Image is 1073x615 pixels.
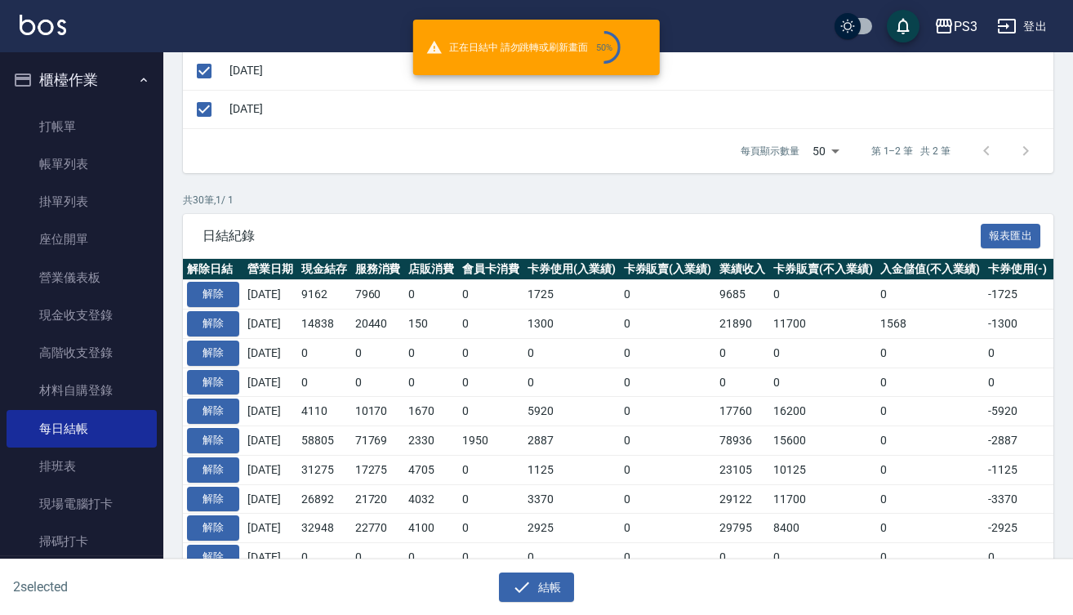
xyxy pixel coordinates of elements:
[871,144,951,158] p: 第 1–2 筆 共 2 筆
[351,397,405,426] td: 10170
[715,484,769,514] td: 29122
[984,259,1051,280] th: 卡券使用(-)
[20,15,66,35] img: Logo
[523,455,620,484] td: 1125
[426,31,621,64] span: 正在日結中 請勿跳轉或刷新畫面
[806,129,845,173] div: 50
[351,484,405,514] td: 21720
[297,543,351,573] td: 0
[297,484,351,514] td: 26892
[458,310,523,339] td: 0
[297,397,351,426] td: 4110
[523,397,620,426] td: 5920
[984,368,1051,397] td: 0
[187,370,239,395] button: 解除
[351,455,405,484] td: 17275
[243,397,297,426] td: [DATE]
[984,484,1051,514] td: -3370
[620,280,716,310] td: 0
[297,514,351,543] td: 32948
[183,259,243,280] th: 解除日結
[458,259,523,280] th: 會員卡消費
[7,334,157,372] a: 高階收支登錄
[620,426,716,456] td: 0
[187,457,239,483] button: 解除
[458,543,523,573] td: 0
[523,368,620,397] td: 0
[404,514,458,543] td: 4100
[458,426,523,456] td: 1950
[297,455,351,484] td: 31275
[404,455,458,484] td: 4705
[458,338,523,368] td: 0
[523,426,620,456] td: 2887
[984,455,1051,484] td: -1125
[7,59,157,101] button: 櫃檯作業
[715,280,769,310] td: 9685
[741,144,799,158] p: 每頁顯示數量
[404,484,458,514] td: 4032
[769,338,877,368] td: 0
[351,310,405,339] td: 20440
[243,543,297,573] td: [DATE]
[404,259,458,280] th: 店販消費
[620,338,716,368] td: 0
[7,410,157,448] a: 每日結帳
[243,455,297,484] td: [DATE]
[225,90,1053,128] td: [DATE]
[991,11,1053,42] button: 登出
[769,514,877,543] td: 8400
[984,543,1051,573] td: 0
[620,514,716,543] td: 0
[769,484,877,514] td: 11700
[243,514,297,543] td: [DATE]
[769,259,877,280] th: 卡券販賣(不入業績)
[7,183,157,221] a: 掛單列表
[523,280,620,310] td: 1725
[928,10,984,43] button: PS3
[876,455,984,484] td: 0
[7,372,157,409] a: 材料自購登錄
[183,193,1053,207] p: 共 30 筆, 1 / 1
[458,397,523,426] td: 0
[297,280,351,310] td: 9162
[243,280,297,310] td: [DATE]
[620,543,716,573] td: 0
[715,397,769,426] td: 17760
[876,310,984,339] td: 1568
[7,145,157,183] a: 帳單列表
[620,455,716,484] td: 0
[715,310,769,339] td: 21890
[351,368,405,397] td: 0
[715,543,769,573] td: 0
[984,280,1051,310] td: -1725
[203,228,981,244] span: 日結紀錄
[297,259,351,280] th: 現金結存
[715,259,769,280] th: 業績收入
[876,368,984,397] td: 0
[187,311,239,336] button: 解除
[243,426,297,456] td: [DATE]
[404,397,458,426] td: 1670
[243,484,297,514] td: [DATE]
[984,514,1051,543] td: -2925
[596,42,613,53] div: 50 %
[458,514,523,543] td: 0
[620,368,716,397] td: 0
[458,455,523,484] td: 0
[351,514,405,543] td: 22770
[499,573,575,603] button: 結帳
[187,515,239,541] button: 解除
[404,280,458,310] td: 0
[769,310,877,339] td: 11700
[769,455,877,484] td: 10125
[620,397,716,426] td: 0
[876,514,984,543] td: 0
[243,310,297,339] td: [DATE]
[243,338,297,368] td: [DATE]
[715,514,769,543] td: 29795
[715,368,769,397] td: 0
[954,16,977,37] div: PS3
[984,310,1051,339] td: -1300
[243,368,297,397] td: [DATE]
